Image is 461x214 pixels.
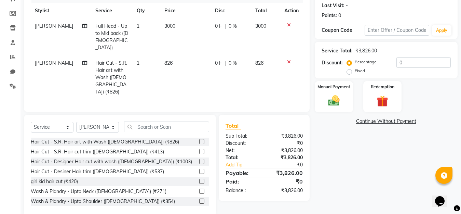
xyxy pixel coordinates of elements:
div: ₹3,826.00 [355,47,377,54]
button: Apply [432,25,451,36]
div: ₹3,826.00 [264,187,308,194]
span: 3000 [164,23,175,29]
label: Fixed [355,68,365,74]
div: Wash & Plandry - Upto Neck ([DEMOGRAPHIC_DATA]) (₹271) [31,188,166,195]
input: Enter Offer / Coupon Code [365,25,429,36]
span: Total [226,122,241,129]
img: _gift.svg [373,94,392,108]
div: Hair Cut - Desiner Hair trim ([DEMOGRAPHIC_DATA]) (₹537) [31,168,164,175]
div: ₹3,826.00 [264,169,308,177]
div: Balance : [220,187,264,194]
th: Price [160,3,211,18]
div: ₹0 [264,177,308,186]
div: Payable: [220,169,264,177]
span: 0 % [229,23,237,30]
span: 1 [137,23,139,29]
span: [PERSON_NAME] [35,23,73,29]
div: - [346,2,348,9]
span: [PERSON_NAME] [35,60,73,66]
div: Service Total: [322,47,353,54]
span: 1 [137,60,139,66]
div: Points: [322,12,337,19]
span: | [225,60,226,67]
th: Service [91,3,133,18]
th: Disc [211,3,251,18]
div: ₹3,826.00 [264,133,308,140]
th: Action [280,3,303,18]
span: 826 [255,60,263,66]
div: Last Visit: [322,2,344,9]
input: Search or Scan [124,122,209,132]
div: 0 [338,12,341,19]
div: ₹0 [264,140,308,147]
div: Hair Cut - S.R. Hair art with Wash ([DEMOGRAPHIC_DATA]) (₹826) [31,138,179,146]
span: 0 F [215,23,222,30]
div: Total: [220,154,264,161]
div: Net: [220,147,264,154]
div: Hair Cut - Designer Hair cut with wash ([DEMOGRAPHIC_DATA]) (₹1003) [31,158,192,165]
th: Stylist [31,3,91,18]
a: Add Tip [220,161,271,168]
div: Wash & Plandry - Upto Shoulder ([DEMOGRAPHIC_DATA]) (₹354) [31,198,175,205]
span: 826 [164,60,173,66]
label: Percentage [355,59,377,65]
div: Paid: [220,177,264,186]
span: | [225,23,226,30]
div: Hair Cut - S.R. Hair cut trim ([DEMOGRAPHIC_DATA]) (₹413) [31,148,164,155]
span: 0 F [215,60,222,67]
span: 3000 [255,23,266,29]
a: Continue Without Payment [316,118,456,125]
label: Redemption [371,84,394,90]
th: Qty [133,3,160,18]
img: _cash.svg [325,94,343,107]
div: Discount: [220,140,264,147]
div: Coupon Code [322,27,365,34]
div: ₹0 [271,161,308,168]
span: 0 % [229,60,237,67]
span: Hair Cut - S.R. Hair art with Wash ([DEMOGRAPHIC_DATA]) (₹826) [95,60,127,95]
span: Full Head - Upto Mid back ([DEMOGRAPHIC_DATA]) [95,23,128,51]
div: ₹3,826.00 [264,154,308,161]
div: ₹3,826.00 [264,147,308,154]
div: Sub Total: [220,133,264,140]
iframe: chat widget [432,187,454,207]
label: Manual Payment [317,84,350,90]
div: girl kid hair cut (₹420) [31,178,78,185]
th: Total [251,3,280,18]
div: Discount: [322,59,343,66]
